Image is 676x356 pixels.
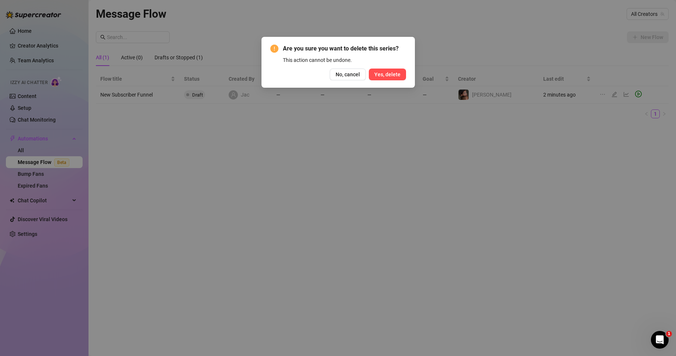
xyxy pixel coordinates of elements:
div: This action cannot be undone. [283,56,406,64]
span: Yes, delete [374,71,401,77]
span: exclamation-circle [270,45,278,53]
button: No, cancel [330,69,366,80]
iframe: Intercom live chat [651,331,669,349]
span: Are you sure you want to delete this series? [283,44,406,53]
button: Yes, delete [369,69,406,80]
span: 1 [666,331,672,337]
span: No, cancel [336,71,360,77]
